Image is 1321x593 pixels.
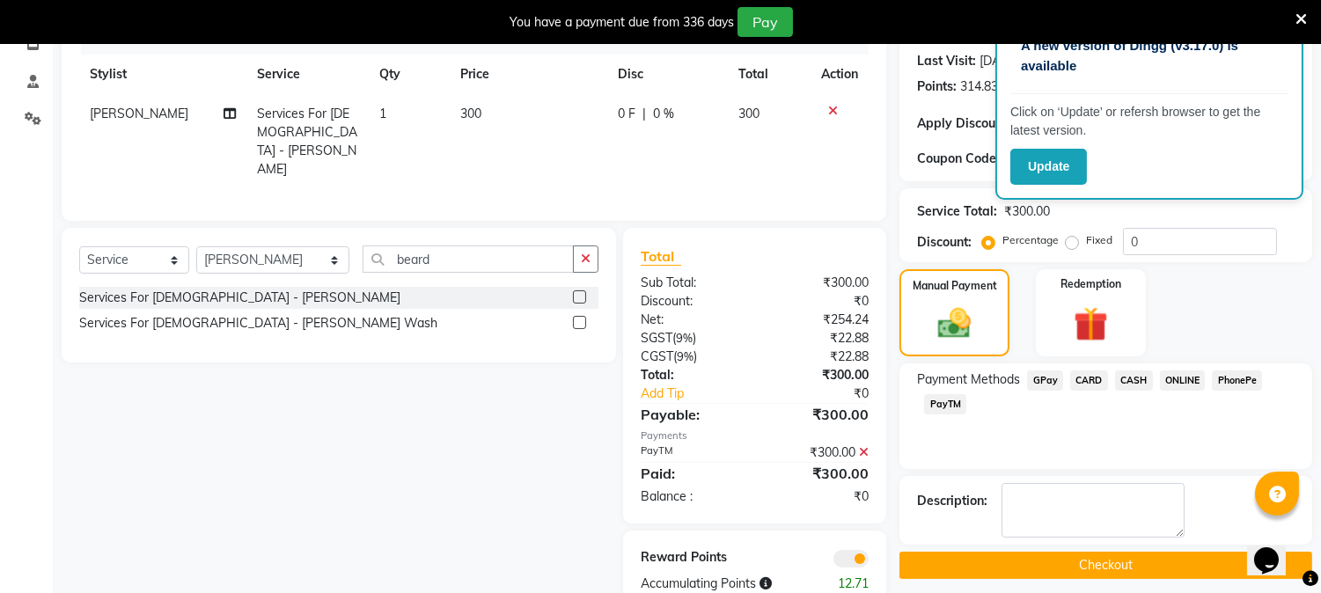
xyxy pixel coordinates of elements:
[641,247,681,266] span: Total
[755,463,883,484] div: ₹300.00
[1027,370,1063,391] span: GPay
[960,77,998,96] div: 314.83
[627,292,755,311] div: Discount:
[1063,303,1119,346] img: _gift.svg
[641,348,673,364] span: CGST
[79,314,437,333] div: Services For [DEMOGRAPHIC_DATA] - [PERSON_NAME] Wash
[627,274,755,292] div: Sub Total:
[79,55,247,94] th: Stylist
[258,106,358,177] span: Services For [DEMOGRAPHIC_DATA] - [PERSON_NAME]
[755,292,883,311] div: ₹0
[1086,232,1112,248] label: Fixed
[755,329,883,348] div: ₹22.88
[627,366,755,384] div: Total:
[917,370,1020,389] span: Payment Methods
[917,52,976,70] div: Last Visit:
[729,55,811,94] th: Total
[618,105,635,123] span: 0 F
[1010,103,1288,140] p: Click on ‘Update’ or refersh browser to get the latest version.
[818,575,882,593] div: 12.71
[913,278,997,294] label: Manual Payment
[607,55,728,94] th: Disc
[1115,370,1153,391] span: CASH
[899,552,1312,579] button: Checkout
[627,404,755,425] div: Payable:
[627,463,755,484] div: Paid:
[1160,370,1206,391] span: ONLINE
[738,7,793,37] button: Pay
[450,55,607,94] th: Price
[510,13,734,32] div: You have a payment due from 336 days
[811,55,869,94] th: Action
[755,348,883,366] div: ₹22.88
[917,150,1043,168] div: Coupon Code
[627,311,755,329] div: Net:
[627,329,755,348] div: ( )
[755,366,883,384] div: ₹300.00
[755,311,883,329] div: ₹254.24
[1021,36,1278,76] p: A new version of Dingg (v3.17.0) is available
[755,443,883,462] div: ₹300.00
[641,428,869,443] div: Payments
[627,348,755,366] div: ( )
[928,304,980,342] img: _cash.svg
[627,384,776,403] a: Add Tip
[1004,202,1050,221] div: ₹300.00
[90,106,188,121] span: [PERSON_NAME]
[460,106,481,121] span: 300
[1070,370,1108,391] span: CARD
[79,289,400,307] div: Services For [DEMOGRAPHIC_DATA] - [PERSON_NAME]
[1247,523,1303,575] iframe: chat widget
[642,105,646,123] span: |
[1212,370,1262,391] span: PhonePe
[369,55,450,94] th: Qty
[676,331,693,345] span: 9%
[1060,276,1121,292] label: Redemption
[627,487,755,506] div: Balance :
[363,245,574,273] input: Search or Scan
[627,443,755,462] div: PayTM
[917,492,987,510] div: Description:
[917,202,997,221] div: Service Total:
[653,105,674,123] span: 0 %
[247,55,370,94] th: Service
[677,349,694,363] span: 9%
[1002,232,1059,248] label: Percentage
[627,575,818,593] div: Accumulating Points
[776,384,883,403] div: ₹0
[755,404,883,425] div: ₹300.00
[755,274,883,292] div: ₹300.00
[1010,149,1087,185] button: Update
[980,52,1017,70] div: [DATE]
[379,106,386,121] span: 1
[917,114,1043,133] div: Apply Discount
[924,394,966,414] span: PayTM
[627,548,755,567] div: Reward Points
[739,106,760,121] span: 300
[917,77,957,96] div: Points:
[755,487,883,506] div: ₹0
[641,330,672,346] span: SGST
[917,233,972,252] div: Discount:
